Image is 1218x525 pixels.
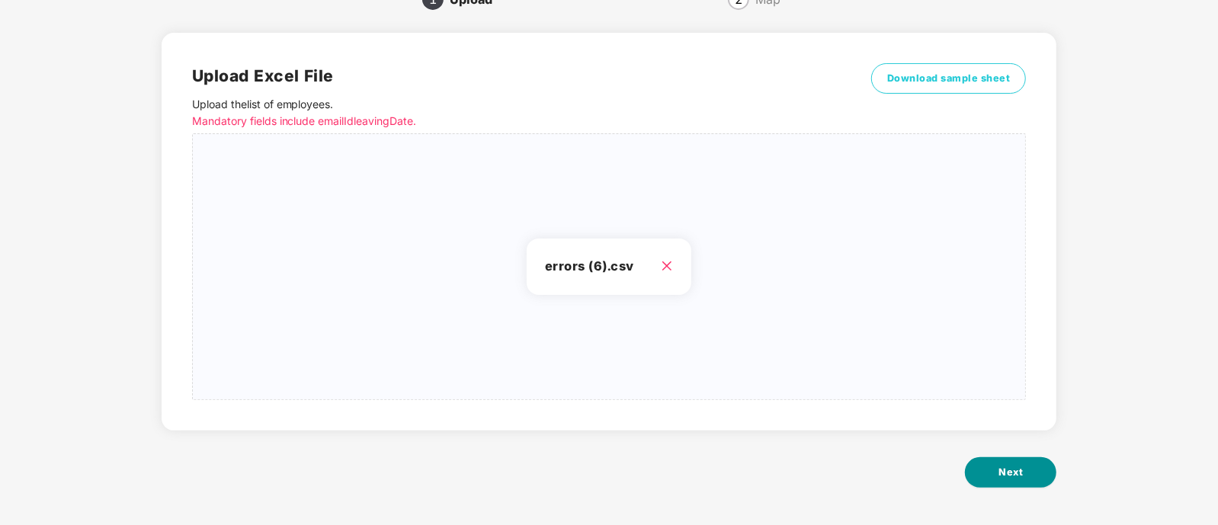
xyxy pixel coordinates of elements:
span: errors (6).csv close [193,134,1026,399]
span: close [661,260,673,272]
p: Mandatory fields include emailId leavingDate. [192,113,818,130]
span: Download sample sheet [887,71,1011,86]
h2: Upload Excel File [192,63,818,88]
h3: errors (6).csv [545,257,673,277]
p: Upload the list of employees . [192,96,818,130]
span: Next [998,465,1023,480]
button: Next [965,457,1056,488]
button: Download sample sheet [871,63,1027,94]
